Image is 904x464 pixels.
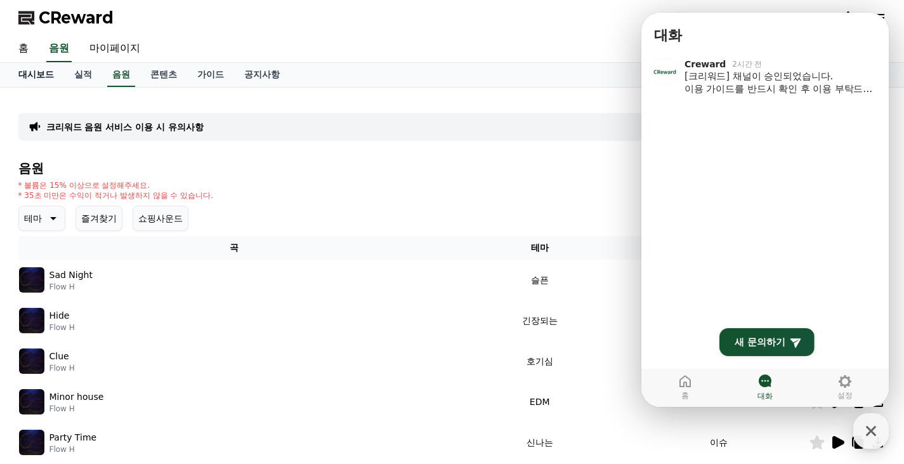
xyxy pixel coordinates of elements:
p: Clue [49,350,69,363]
p: Hide [49,309,70,322]
a: 콘텐츠 [140,63,187,87]
td: 슬픈 [450,260,629,300]
td: 호기심 [450,341,629,381]
p: * 35초 미만은 수익이 적거나 발생하지 않을 수 있습니다. [18,190,214,201]
td: 미스터리 [629,300,809,341]
a: 대시보드 [8,63,64,87]
p: Party Time [49,431,97,444]
button: 쇼핑사운드 [133,206,188,231]
td: 이슈 [629,381,809,422]
p: 테마 [24,209,42,227]
p: Flow H [49,404,104,414]
a: 크리워드 음원 서비스 이용 시 유의사항 [46,121,204,133]
p: Minor house [49,390,104,404]
img: music [19,389,44,414]
a: 실적 [64,63,102,87]
a: 가이드 [187,63,234,87]
h4: 음원 [18,161,886,175]
td: EDM [450,381,629,422]
td: 긴장되는 [450,300,629,341]
img: music [19,267,44,293]
img: music [19,348,44,374]
a: 마이페이지 [79,36,150,62]
th: 곡 [18,236,450,260]
p: Flow H [49,322,75,333]
a: 홈 [8,36,39,62]
button: 테마 [18,206,65,231]
iframe: Channel chat [641,13,889,407]
a: 음원 [107,63,135,87]
td: 썰 [629,260,809,300]
button: 즐겨찾기 [75,206,122,231]
img: music [19,430,44,455]
th: 테마 [450,236,629,260]
a: CReward [18,8,114,28]
td: 유머 [629,341,809,381]
img: music [19,308,44,333]
td: 이슈 [629,422,809,463]
span: CReward [39,8,114,28]
a: 공지사항 [234,63,290,87]
p: * 볼륨은 15% 이상으로 설정해주세요. [18,180,214,190]
p: Flow H [49,363,75,373]
td: 신나는 [450,422,629,463]
a: 음원 [46,36,72,62]
p: Flow H [49,282,93,292]
th: 카테고리 [629,236,809,260]
p: Sad Night [49,268,93,282]
p: Flow H [49,444,97,454]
